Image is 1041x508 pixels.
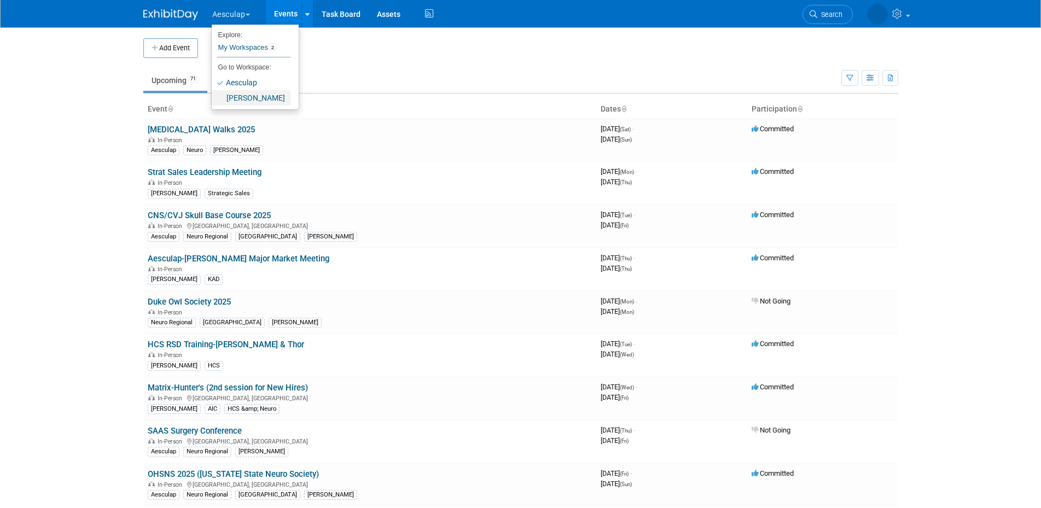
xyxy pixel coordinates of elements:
[148,395,155,400] img: In-Person Event
[620,341,632,347] span: (Tue)
[620,352,634,358] span: (Wed)
[158,395,185,402] span: In-Person
[212,75,290,90] a: Aesculap
[601,350,634,358] span: [DATE]
[148,254,329,264] a: Aesculap-[PERSON_NAME] Major Market Meeting
[148,490,179,500] div: Aesculap
[620,481,632,487] span: (Sun)
[752,211,794,219] span: Committed
[158,223,185,230] span: In-Person
[148,232,179,242] div: Aesculap
[148,438,155,443] img: In-Person Event
[148,179,155,185] img: In-Person Event
[148,297,231,307] a: Duke Owl Society 2025
[601,264,632,272] span: [DATE]
[620,137,632,143] span: (Sun)
[148,137,155,142] img: In-Person Event
[620,471,629,477] span: (Fri)
[601,340,635,348] span: [DATE]
[752,297,790,305] span: Not Going
[143,9,198,20] img: ExhibitDay
[210,145,263,155] div: [PERSON_NAME]
[148,436,592,445] div: [GEOGRAPHIC_DATA], [GEOGRAPHIC_DATA]
[148,309,155,314] img: In-Person Event
[601,436,629,445] span: [DATE]
[148,125,255,135] a: [MEDICAL_DATA] Walks 2025
[143,38,198,58] button: Add Event
[235,447,288,457] div: [PERSON_NAME]
[235,232,300,242] div: [GEOGRAPHIC_DATA]
[158,438,185,445] span: In-Person
[620,255,632,261] span: (Thu)
[158,137,185,144] span: In-Person
[601,469,632,477] span: [DATE]
[158,352,185,359] span: In-Person
[148,393,592,402] div: [GEOGRAPHIC_DATA], [GEOGRAPHIC_DATA]
[205,189,253,198] div: Strategic Sales
[752,383,794,391] span: Committed
[268,43,277,52] span: 2
[633,211,635,219] span: -
[620,266,632,272] span: (Thu)
[183,490,231,500] div: Neuro Regional
[205,275,223,284] div: KAD
[158,481,185,488] span: In-Person
[148,361,201,371] div: [PERSON_NAME]
[601,393,629,401] span: [DATE]
[158,266,185,273] span: In-Person
[633,426,635,434] span: -
[304,490,357,500] div: [PERSON_NAME]
[601,307,634,316] span: [DATE]
[752,125,794,133] span: Committed
[148,469,319,479] a: OHSNS 2025 ([US_STATE] State Neuro Society)
[620,212,632,218] span: (Tue)
[633,340,635,348] span: -
[747,100,898,119] th: Participation
[183,447,231,457] div: Neuro Regional
[148,221,592,230] div: [GEOGRAPHIC_DATA], [GEOGRAPHIC_DATA]
[148,352,155,357] img: In-Person Event
[596,100,747,119] th: Dates
[620,299,634,305] span: (Mon)
[143,100,596,119] th: Event
[620,126,631,132] span: (Sat)
[148,167,261,177] a: Strat Sales Leadership Meeting
[183,232,231,242] div: Neuro Regional
[235,490,300,500] div: [GEOGRAPHIC_DATA]
[148,211,271,220] a: CNS/CVJ Skull Base Course 2025
[636,297,637,305] span: -
[601,297,637,305] span: [DATE]
[621,104,626,113] a: Sort by Start Date
[601,480,632,488] span: [DATE]
[797,104,802,113] a: Sort by Participation Type
[601,211,635,219] span: [DATE]
[200,318,265,328] div: [GEOGRAPHIC_DATA]
[752,469,794,477] span: Committed
[148,383,308,393] a: Matrix-Hunter's (2nd session for New Hires)
[620,384,634,390] span: (Wed)
[620,395,629,401] span: (Fri)
[148,340,304,349] a: HCS RSD Training-[PERSON_NAME] & Thor
[148,145,179,155] div: Aesculap
[224,404,280,414] div: HCS &amp; Neuro
[148,275,201,284] div: [PERSON_NAME]
[817,10,842,19] span: Search
[210,70,257,91] a: Past417
[148,223,155,228] img: In-Person Event
[148,189,201,198] div: [PERSON_NAME]
[304,232,357,242] div: [PERSON_NAME]
[867,4,888,25] img: Savannah Jones
[158,309,185,316] span: In-Person
[601,125,634,133] span: [DATE]
[212,90,290,106] a: [PERSON_NAME]
[601,254,635,262] span: [DATE]
[148,404,201,414] div: [PERSON_NAME]
[187,75,199,83] span: 71
[167,104,173,113] a: Sort by Event Name
[752,426,790,434] span: Not Going
[620,223,629,229] span: (Fri)
[632,125,634,133] span: -
[620,438,629,444] span: (Fri)
[601,178,632,186] span: [DATE]
[636,383,637,391] span: -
